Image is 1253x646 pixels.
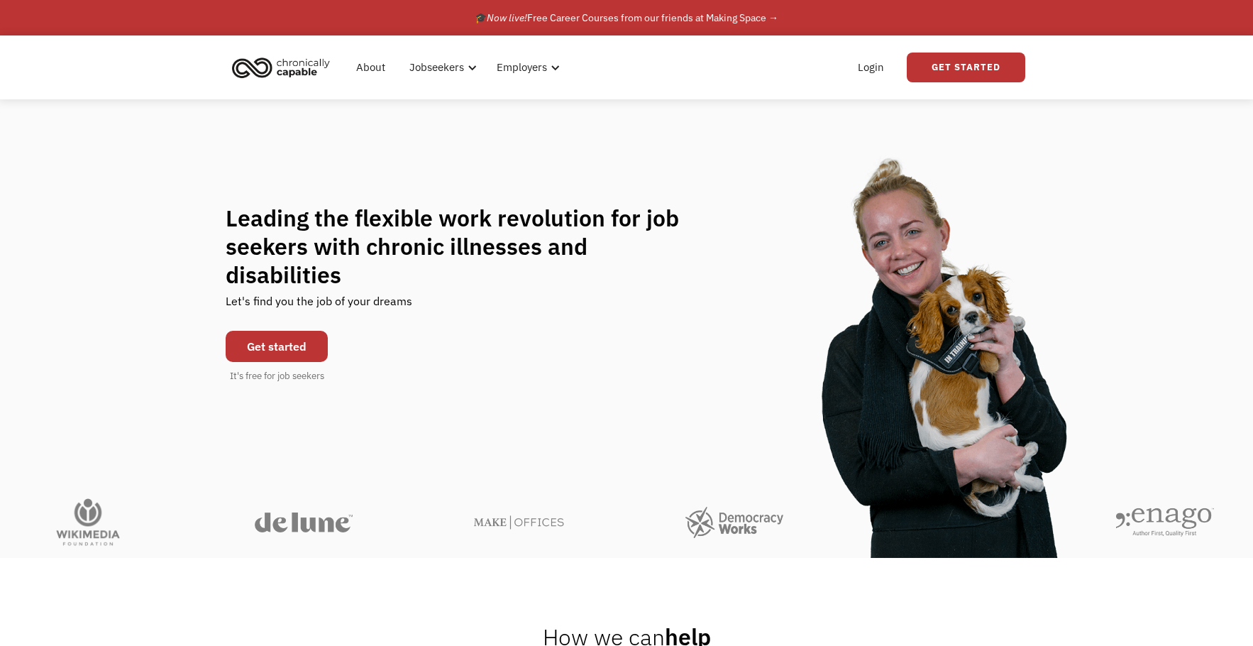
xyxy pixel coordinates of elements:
img: Chronically Capable logo [228,52,334,83]
div: Employers [488,45,564,90]
div: Jobseekers [401,45,481,90]
div: 🎓 Free Career Courses from our friends at Making Space → [475,9,778,26]
a: Get started [226,331,328,362]
a: Get Started [907,53,1025,82]
a: Login [849,45,893,90]
a: About [348,45,394,90]
div: Let's find you the job of your dreams [226,289,412,324]
div: Employers [497,59,547,76]
div: It's free for job seekers [230,369,324,383]
h1: Leading the flexible work revolution for job seekers with chronic illnesses and disabilities [226,204,707,289]
a: home [228,52,341,83]
div: Jobseekers [409,59,464,76]
em: Now live! [487,11,527,24]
